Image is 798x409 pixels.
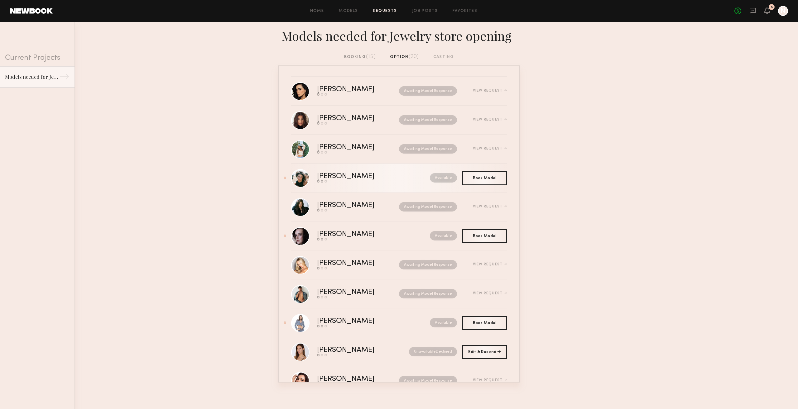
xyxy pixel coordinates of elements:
[399,376,457,385] nb-request-status: Awaiting Model Response
[59,72,70,84] div: →
[291,337,507,366] a: [PERSON_NAME]UnavailableDeclined
[473,176,497,180] span: Book Model
[291,164,507,193] a: [PERSON_NAME]Available
[473,263,507,266] div: View Request
[339,9,358,13] a: Models
[473,292,507,295] div: View Request
[317,260,387,267] div: [PERSON_NAME]
[291,279,507,308] a: [PERSON_NAME]Awaiting Model ResponseView Request
[317,289,387,296] div: [PERSON_NAME]
[473,234,497,238] span: Book Model
[473,118,507,121] div: View Request
[317,202,387,209] div: [PERSON_NAME]
[430,318,457,327] nb-request-status: Available
[412,9,438,13] a: Job Posts
[778,6,788,16] a: N
[291,106,507,135] a: [PERSON_NAME]Awaiting Model ResponseView Request
[771,6,773,9] div: 5
[468,350,501,354] span: Edit & Resend
[366,54,376,59] span: (15)
[278,27,520,44] div: Models needed for Jewelry store opening
[430,173,457,183] nb-request-status: Available
[317,173,402,180] div: [PERSON_NAME]
[291,221,507,250] a: [PERSON_NAME]Available
[473,378,507,382] div: View Request
[453,9,477,13] a: Favorites
[399,289,457,298] nb-request-status: Awaiting Model Response
[317,231,402,238] div: [PERSON_NAME]
[399,86,457,96] nb-request-status: Awaiting Model Response
[399,260,457,269] nb-request-status: Awaiting Model Response
[473,321,497,325] span: Book Model
[317,86,387,93] div: [PERSON_NAME]
[291,250,507,279] a: [PERSON_NAME]Awaiting Model ResponseView Request
[317,318,402,325] div: [PERSON_NAME]
[399,144,457,154] nb-request-status: Awaiting Model Response
[291,77,507,106] a: [PERSON_NAME]Awaiting Model ResponseView Request
[473,89,507,93] div: View Request
[317,115,387,122] div: [PERSON_NAME]
[291,135,507,164] a: [PERSON_NAME]Awaiting Model ResponseView Request
[291,308,507,337] a: [PERSON_NAME]Available
[344,54,376,60] div: booking
[399,115,457,125] nb-request-status: Awaiting Model Response
[317,347,392,354] div: [PERSON_NAME]
[291,193,507,221] a: [PERSON_NAME]Awaiting Model ResponseView Request
[317,144,387,151] div: [PERSON_NAME]
[291,366,507,395] a: [PERSON_NAME]Awaiting Model ResponseView Request
[310,9,324,13] a: Home
[430,231,457,240] nb-request-status: Available
[317,376,387,383] div: [PERSON_NAME]
[5,73,59,81] div: Models needed for Jewelry store opening
[399,202,457,212] nb-request-status: Awaiting Model Response
[373,9,397,13] a: Requests
[473,147,507,150] div: View Request
[409,347,457,356] nb-request-status: Unavailable Declined
[473,205,507,208] div: View Request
